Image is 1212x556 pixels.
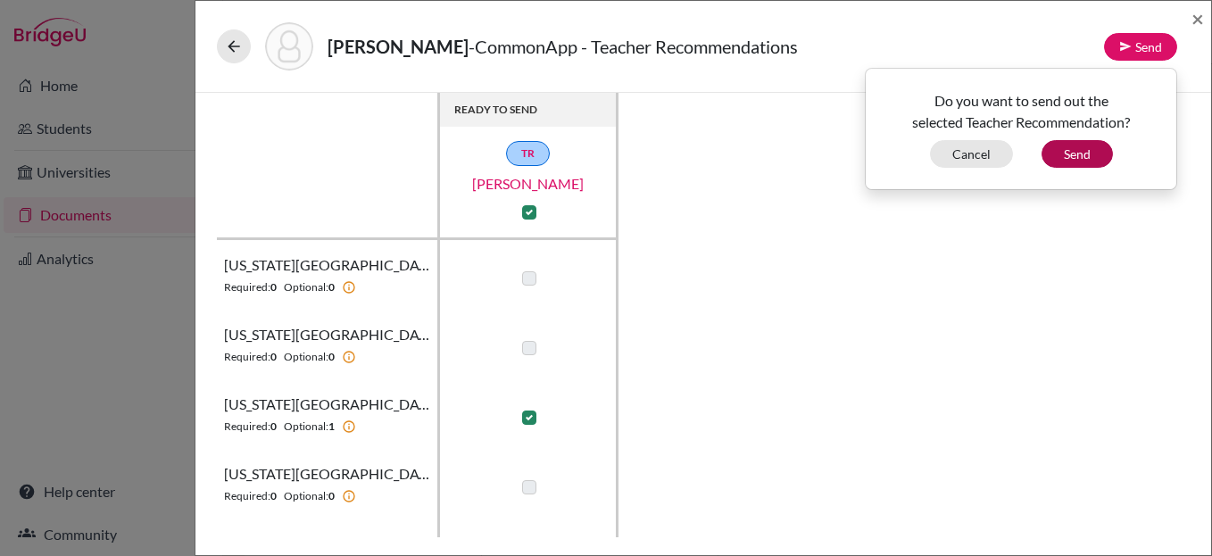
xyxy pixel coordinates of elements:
[1191,5,1204,31] span: ×
[328,349,335,365] b: 0
[930,140,1013,168] button: Cancel
[270,279,277,295] b: 0
[440,93,618,127] th: READY TO SEND
[506,141,550,166] a: TR
[284,419,328,435] span: Optional:
[865,68,1177,190] div: Send
[439,173,618,195] a: [PERSON_NAME]
[328,36,469,57] strong: [PERSON_NAME]
[328,419,335,435] b: 1
[224,254,430,276] span: [US_STATE][GEOGRAPHIC_DATA]
[284,349,328,365] span: Optional:
[270,349,277,365] b: 0
[224,394,430,415] span: [US_STATE][GEOGRAPHIC_DATA] [GEOGRAPHIC_DATA]
[224,533,430,554] span: [US_STATE][GEOGRAPHIC_DATA], [GEOGRAPHIC_DATA]
[224,279,270,295] span: Required:
[469,36,798,57] span: - CommonApp - Teacher Recommendations
[224,419,270,435] span: Required:
[270,419,277,435] b: 0
[224,463,430,485] span: [US_STATE][GEOGRAPHIC_DATA]
[1042,140,1113,168] button: Send
[284,488,328,504] span: Optional:
[879,90,1163,133] p: Do you want to send out the selected Teacher Recommendation?
[1104,33,1177,61] button: Send
[284,279,328,295] span: Optional:
[328,488,335,504] b: 0
[224,488,270,504] span: Required:
[1191,8,1204,29] button: Close
[328,279,335,295] b: 0
[224,349,270,365] span: Required:
[270,488,277,504] b: 0
[224,324,430,345] span: [US_STATE][GEOGRAPHIC_DATA]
